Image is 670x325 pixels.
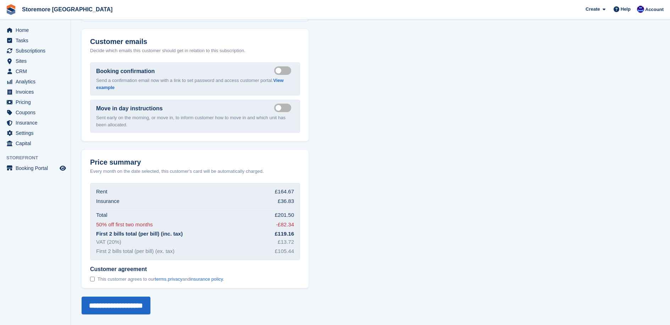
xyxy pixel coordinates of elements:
[274,70,294,71] label: Send booking confirmation email
[190,276,223,282] a: insurance policy
[274,107,294,108] label: Send move in day email
[96,221,153,229] div: 50% off first two months
[90,38,300,46] h2: Customer emails
[16,128,58,138] span: Settings
[96,197,120,205] div: Insurance
[16,97,58,107] span: Pricing
[96,238,121,246] div: VAT (20%)
[4,108,67,117] a: menu
[96,67,155,76] label: Booking confirmation
[645,6,664,13] span: Account
[6,154,71,161] span: Storefront
[96,188,107,196] div: Rent
[98,276,224,282] span: This customer agrees to our , and .
[155,276,167,282] a: terms
[4,163,67,173] a: menu
[6,4,16,15] img: stora-icon-8386f47178a22dfd0bd8f6a31ec36ba5ce8667c1dd55bd0f319d3a0aa187defe.svg
[278,238,294,246] div: £13.72
[4,46,67,56] a: menu
[96,77,294,91] p: Send a confirmation email now with a link to set password and access customer portal.
[4,87,67,97] a: menu
[4,138,67,148] a: menu
[96,104,163,113] label: Move in day instructions
[276,221,294,229] div: -£82.34
[96,211,107,219] div: Total
[4,25,67,35] a: menu
[16,118,58,128] span: Insurance
[275,230,294,238] div: £119.16
[16,138,58,148] span: Capital
[96,230,183,238] div: First 2 bills total (per bill) (inc. tax)
[16,46,58,56] span: Subscriptions
[16,25,58,35] span: Home
[4,118,67,128] a: menu
[637,6,644,13] img: Angela
[275,247,294,255] div: £105.44
[90,277,95,281] input: Customer agreement This customer agrees to ourterms,privacyandinsurance policy.
[16,77,58,87] span: Analytics
[4,66,67,76] a: menu
[586,6,600,13] span: Create
[19,4,115,15] a: Storemore [GEOGRAPHIC_DATA]
[16,108,58,117] span: Coupons
[16,35,58,45] span: Tasks
[16,66,58,76] span: CRM
[4,56,67,66] a: menu
[90,158,300,166] h2: Price summary
[278,197,294,205] div: £36.83
[90,47,300,54] p: Decide which emails this customer should get in relation to this subscription.
[4,97,67,107] a: menu
[90,168,264,175] p: Every month on the date selected, this customer's card will be automatically charged.
[16,56,58,66] span: Sites
[621,6,631,13] span: Help
[275,188,294,196] div: £164.67
[96,114,294,128] p: Sent early on the morning, or move in, to inform customer how to move in and which unit has been ...
[168,276,182,282] a: privacy
[59,164,67,172] a: Preview store
[4,128,67,138] a: menu
[4,35,67,45] a: menu
[16,163,58,173] span: Booking Portal
[4,77,67,87] a: menu
[275,211,294,219] div: £201.50
[96,78,284,90] a: View example
[96,247,175,255] div: First 2 bills total (per bill) (ex. tax)
[16,87,58,97] span: Invoices
[90,266,224,273] span: Customer agreement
